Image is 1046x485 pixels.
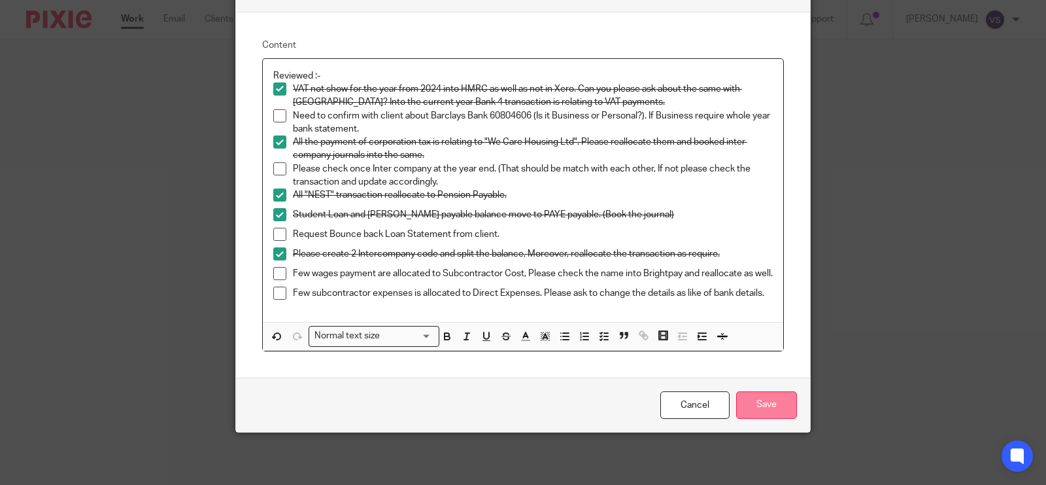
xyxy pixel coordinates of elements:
[293,267,773,280] p: Few wages payment are allocated to Subcontractor Cost, Please check the name into Brightpay and r...
[309,326,439,346] div: Search for option
[293,189,773,202] p: All "NEST" transaction reallocate to Pension Payable.
[293,162,773,189] p: Please check once Inter company at the year end. (That should be match with each other, If not pl...
[384,329,431,343] input: Search for option
[293,135,773,162] p: All the payment of corporation tax is relating to "We Care Housing Ltd". Please reallocate them a...
[273,69,773,82] p: Reviewed :-
[293,109,773,136] p: Need to confirm with client about Barclays Bank 60804606 (Is it Business or Personal?). If Busine...
[736,391,797,420] input: Save
[293,228,773,241] p: Request Bounce back Loan Statement from client.
[293,247,773,260] p: Please create 2 Intercompany code and split the balance, Moreover, reallocate the transaction as ...
[293,82,773,109] p: VAT not show for the year from 2024 into HMRC as well as not in Xero. Can you please ask about th...
[262,39,784,52] label: Content
[293,208,773,221] p: Student Loan and [PERSON_NAME] payable balance move to PAYE payable. (Book the journal)
[293,287,773,300] p: Few subcontractor expenses is allocated to Direct Expenses. Please ask to change the details as l...
[312,329,383,343] span: Normal text size
[660,391,730,420] a: Cancel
